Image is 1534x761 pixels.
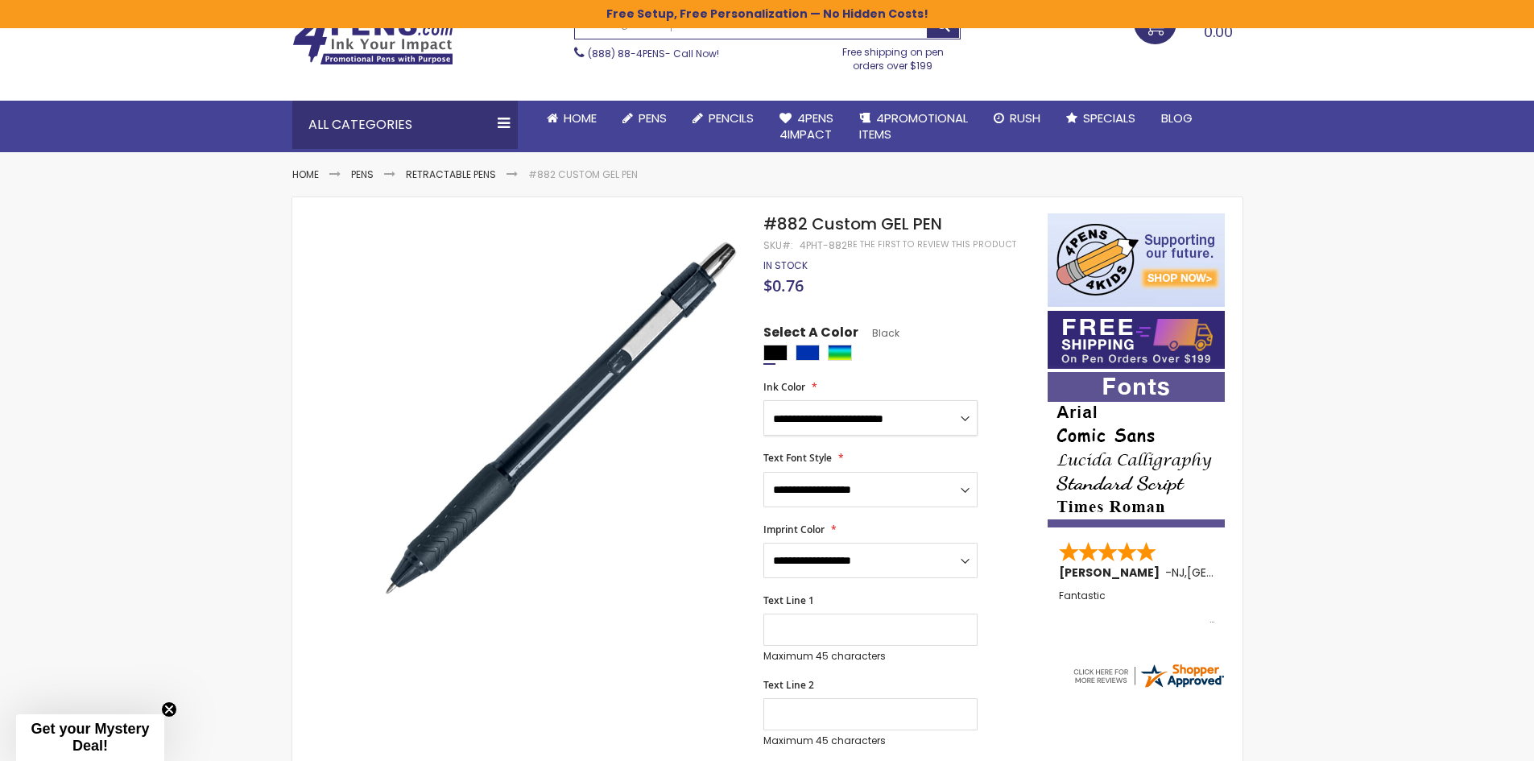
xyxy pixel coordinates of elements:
[610,101,680,136] a: Pens
[1172,565,1185,581] span: NJ
[981,101,1053,136] a: Rush
[763,345,788,361] div: Black
[763,593,814,607] span: Text Line 1
[763,678,814,692] span: Text Line 2
[1048,372,1225,527] img: font-personalization-examples
[763,258,808,272] span: In stock
[1161,110,1193,126] span: Blog
[292,14,453,65] img: 4Pens Custom Pens and Promotional Products
[763,259,808,272] div: Availability
[564,110,597,126] span: Home
[763,523,825,536] span: Imprint Color
[1204,22,1233,42] span: 0.00
[534,101,610,136] a: Home
[847,238,1016,250] a: Be the first to review this product
[859,110,968,143] span: 4PROMOTIONAL ITEMS
[709,110,754,126] span: Pencils
[351,168,374,181] a: Pens
[16,714,164,761] div: Get your Mystery Deal!Close teaser
[1071,661,1226,690] img: 4pens.com widget logo
[1071,680,1226,693] a: 4pens.com certificate URL
[763,451,832,465] span: Text Font Style
[846,101,981,153] a: 4PROMOTIONALITEMS
[1059,565,1165,581] span: [PERSON_NAME]
[528,168,638,181] li: #882 Custom GEL PEN
[1048,213,1225,307] img: 4pens 4 kids
[763,734,978,747] p: Maximum 45 characters
[763,275,804,296] span: $0.76
[680,101,767,136] a: Pencils
[796,345,820,361] div: Blue
[800,239,847,252] div: 4PHT-882
[828,345,852,361] div: Assorted
[161,701,177,718] button: Close teaser
[1053,101,1148,136] a: Specials
[1048,311,1225,369] img: Free shipping on orders over $199
[858,326,899,340] span: Black
[1187,565,1305,581] span: [GEOGRAPHIC_DATA]
[588,47,665,60] a: (888) 88-4PENS
[292,101,518,149] div: All Categories
[1010,110,1040,126] span: Rush
[763,650,978,663] p: Maximum 45 characters
[763,213,942,235] span: #882 Custom GEL PEN
[406,168,496,181] a: Retractable Pens
[767,101,846,153] a: 4Pens4impact
[31,721,149,754] span: Get your Mystery Deal!
[292,168,319,181] a: Home
[374,237,742,605] img: _882-custom-gel-pen-black_1.jpg
[1165,565,1305,581] span: - ,
[763,324,858,345] span: Select A Color
[763,380,805,394] span: Ink Color
[1059,590,1215,625] div: Fantastic
[1083,110,1135,126] span: Specials
[779,110,833,143] span: 4Pens 4impact
[763,238,793,252] strong: SKU
[588,47,719,60] span: - Call Now!
[825,39,961,72] div: Free shipping on pen orders over $199
[1148,101,1205,136] a: Blog
[639,110,667,126] span: Pens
